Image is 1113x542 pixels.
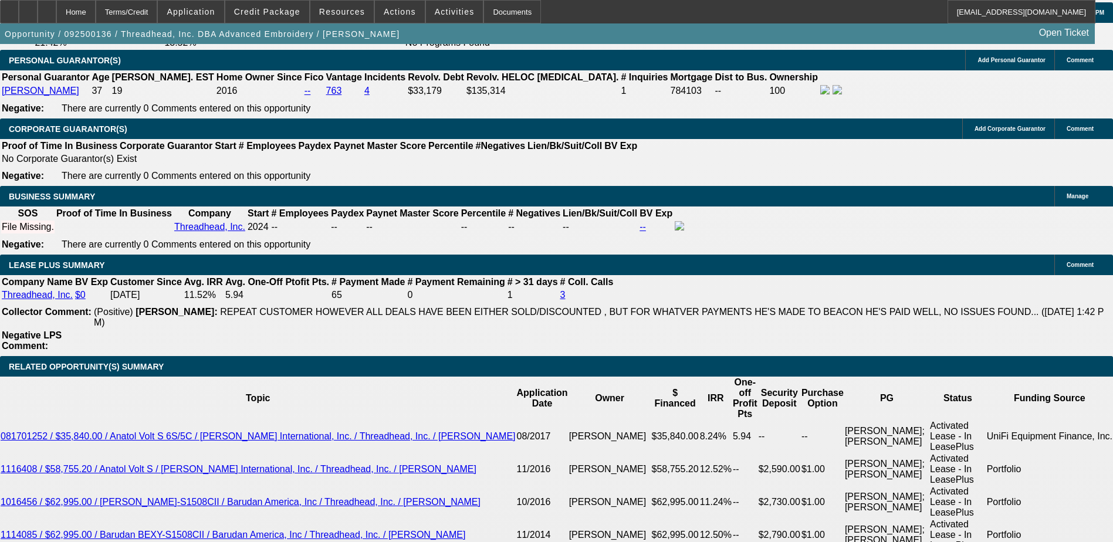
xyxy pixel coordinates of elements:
[1,153,642,165] td: No Corporate Guarantor(s) Exist
[366,208,458,218] b: Paynet Master Score
[2,239,44,249] b: Negative:
[225,289,330,301] td: 5.94
[715,84,768,97] td: --
[299,141,331,151] b: Paydex
[92,72,109,82] b: Age
[699,377,732,420] th: IRR
[375,1,425,23] button: Actions
[158,1,224,23] button: Application
[56,208,172,219] th: Proof of Time In Business
[769,84,818,97] td: 100
[331,277,405,287] b: # Payment Made
[516,377,569,420] th: Application Date
[844,486,929,519] td: [PERSON_NAME]; [PERSON_NAME]
[225,1,309,23] button: Credit Package
[1067,126,1094,132] span: Comment
[110,289,182,301] td: [DATE]
[651,420,699,453] td: $35,840.00
[326,72,362,82] b: Vantage
[801,377,844,420] th: Purchase Option
[239,141,296,151] b: # Employees
[184,289,224,301] td: 11.52%
[331,289,405,301] td: 65
[620,84,668,97] td: 1
[732,377,758,420] th: One-off Profit Pts
[516,486,569,519] td: 10/2016
[2,103,44,113] b: Negative:
[216,86,238,96] span: 2016
[62,239,310,249] span: There are currently 0 Comments entered on this opportunity
[562,221,638,233] td: --
[9,362,164,371] span: RELATED OPPORTUNITY(S) SUMMARY
[844,453,929,486] td: [PERSON_NAME]; [PERSON_NAME]
[569,377,651,420] th: Owner
[461,222,506,232] div: --
[110,277,182,287] b: Customer Since
[435,7,475,16] span: Activities
[2,290,73,300] a: Threadhead, Inc.
[94,307,1104,327] span: REPEAT CUSTOMER HOWEVER ALL DEALS HAVE BEEN EITHER SOLD/DISCOUNTED , BUT FOR WHATVER PAYMENTS HE'...
[366,222,458,232] div: --
[188,208,231,218] b: Company
[651,486,699,519] td: $62,995.00
[715,72,767,82] b: Dist to Bus.
[621,72,668,82] b: # Inquiries
[929,486,986,519] td: Activated Lease - In LeasePlus
[364,72,405,82] b: Incidents
[732,420,758,453] td: 5.94
[699,486,732,519] td: 11.24%
[1,208,55,219] th: SOS
[516,420,569,453] td: 08/2017
[640,208,672,218] b: BV Exp
[1,530,465,540] a: 1114085 / $62,995.00 / Barudan BEXY-S1508CII / Barudan America, Inc / Threadhead, Inc. / [PERSON_...
[225,277,329,287] b: Avg. One-Off Ptofit Pts.
[844,420,929,453] td: [PERSON_NAME]; [PERSON_NAME]
[1,431,516,441] a: 081701252 / $35,840.00 / Anatol Volt S 6S/5C / [PERSON_NAME] International, Inc. / Threadhead, In...
[476,141,526,151] b: #Negatives
[247,221,269,233] td: 2024
[1034,23,1094,43] a: Open Ticket
[507,289,559,301] td: 1
[167,7,215,16] span: Application
[671,72,713,82] b: Mortgage
[977,57,1046,63] span: Add Personal Guarantor
[820,85,830,94] img: facebook-icon.png
[508,222,560,232] div: --
[62,103,310,113] span: There are currently 0 Comments entered on this opportunity
[929,453,986,486] td: Activated Lease - In LeasePlus
[2,171,44,181] b: Negative:
[2,86,79,96] a: [PERSON_NAME]
[758,486,801,519] td: $2,730.00
[461,208,506,218] b: Percentile
[9,56,121,65] span: PERSONAL GUARANTOR(S)
[986,420,1113,453] td: UniFi Equipment Finance, Inc.
[112,72,214,82] b: [PERSON_NAME]. EST
[604,141,637,151] b: BV Exp
[986,453,1113,486] td: Portfolio
[560,277,614,287] b: # Coll. Calls
[732,486,758,519] td: --
[801,486,844,519] td: $1.00
[844,377,929,420] th: PG
[331,208,364,218] b: Paydex
[833,85,842,94] img: linkedin-icon.png
[699,420,732,453] td: 8.24%
[929,377,986,420] th: Status
[271,222,278,232] span: --
[2,330,62,351] b: Negative LPS Comment:
[2,307,92,317] b: Collector Comment:
[670,84,713,97] td: 784103
[310,1,374,23] button: Resources
[334,141,426,151] b: Paynet Master Score
[426,1,483,23] button: Activities
[651,453,699,486] td: $58,755.20
[184,277,223,287] b: Avg. IRR
[1067,193,1088,199] span: Manage
[527,141,602,151] b: Lien/Bk/Suit/Coll
[563,208,637,218] b: Lien/Bk/Suit/Coll
[758,453,801,486] td: $2,590.00
[1067,262,1094,268] span: Comment
[569,453,651,486] td: [PERSON_NAME]
[466,72,619,82] b: Revolv. HELOC [MEDICAL_DATA].
[248,208,269,218] b: Start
